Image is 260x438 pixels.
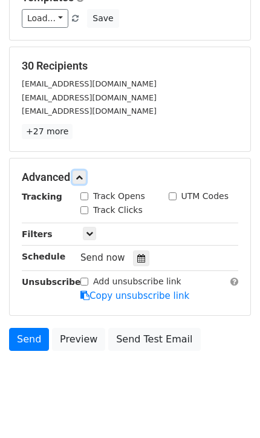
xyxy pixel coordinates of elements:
[108,328,200,351] a: Send Test Email
[22,9,68,28] a: Load...
[22,106,157,116] small: [EMAIL_ADDRESS][DOMAIN_NAME]
[93,190,145,203] label: Track Opens
[22,124,73,139] a: +27 more
[22,192,62,201] strong: Tracking
[80,252,125,263] span: Send now
[22,59,238,73] h5: 30 Recipients
[22,277,81,287] strong: Unsubscribe
[22,171,238,184] h5: Advanced
[93,204,143,217] label: Track Clicks
[80,290,189,301] a: Copy unsubscribe link
[200,380,260,438] iframe: Chat Widget
[181,190,229,203] label: UTM Codes
[93,275,181,288] label: Add unsubscribe link
[9,328,49,351] a: Send
[22,229,53,239] strong: Filters
[22,79,157,88] small: [EMAIL_ADDRESS][DOMAIN_NAME]
[22,252,65,261] strong: Schedule
[52,328,105,351] a: Preview
[87,9,119,28] button: Save
[22,93,157,102] small: [EMAIL_ADDRESS][DOMAIN_NAME]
